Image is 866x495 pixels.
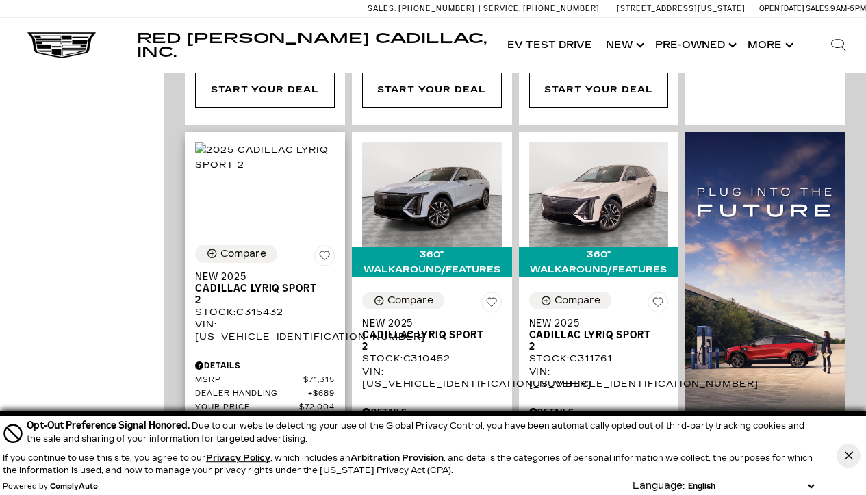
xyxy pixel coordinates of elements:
[206,453,270,463] a: Privacy Policy
[50,483,98,491] a: ComplyAuto
[195,71,335,108] div: Start Your Deal
[648,292,668,318] button: Save Vehicle
[368,5,479,12] a: Sales: [PHONE_NUMBER]
[195,142,335,173] img: 2025 Cadillac LYRIQ Sport 2
[195,318,335,343] div: VIN: [US_VEHICLE_IDENTIFICATION_NUMBER]
[633,481,685,491] div: Language:
[362,292,444,309] button: Compare Vehicle
[3,483,98,491] div: Powered by
[308,389,335,399] span: $689
[362,318,492,329] span: New 2025
[362,353,502,365] div: Stock : C310452
[195,359,335,372] div: Pricing Details - New 2025 Cadillac LYRIQ Sport 2
[741,18,798,73] button: More
[195,403,335,413] a: Your Price $72,004
[195,245,277,263] button: Compare Vehicle
[195,283,324,306] span: Cadillac LYRIQ Sport 2
[351,453,444,463] strong: Arbitration Provision
[648,18,741,73] a: Pre-Owned
[617,4,746,13] a: [STREET_ADDRESS][US_STATE]
[27,420,192,431] span: Opt-Out Preference Signal Honored .
[362,366,502,390] div: VIN: [US_VEHICLE_IDENTIFICATION_NUMBER]
[195,306,335,318] div: Stock : C315432
[500,18,599,73] a: EV Test Drive
[137,30,487,60] span: Red [PERSON_NAME] Cadillac, Inc.
[195,271,324,283] span: New 2025
[362,406,502,418] div: Pricing Details - New 2025 Cadillac LYRIQ Sport 2
[544,82,652,97] div: Start Your Deal
[220,248,266,260] div: Compare
[195,375,335,385] a: MSRP $71,315
[362,329,492,353] span: Cadillac LYRIQ Sport 2
[529,318,669,353] a: New 2025Cadillac LYRIQ Sport 2
[830,4,866,13] span: 9 AM-6 PM
[599,18,648,73] a: New
[529,366,669,390] div: VIN: [US_VEHICLE_IDENTIFICATION_NUMBER]
[195,375,303,385] span: MSRP
[195,271,335,306] a: New 2025Cadillac LYRIQ Sport 2
[555,294,600,307] div: Compare
[529,318,659,329] span: New 2025
[211,82,319,97] div: Start Your Deal
[3,453,813,475] p: If you continue to use this site, you agree to our , which includes an , and details the categori...
[806,4,830,13] span: Sales:
[195,389,335,399] a: Dealer Handling $689
[195,403,299,413] span: Your Price
[529,406,669,418] div: Pricing Details - New 2025 Cadillac LYRIQ Sport 2
[519,247,679,277] div: 360° WalkAround/Features
[483,4,521,13] span: Service:
[377,82,485,97] div: Start Your Deal
[529,292,611,309] button: Compare Vehicle
[137,31,487,59] a: Red [PERSON_NAME] Cadillac, Inc.
[27,418,817,445] div: Due to our website detecting your use of the Global Privacy Control, you have been automatically ...
[529,329,659,353] span: Cadillac LYRIQ Sport 2
[27,32,96,58] img: Cadillac Dark Logo with Cadillac White Text
[352,247,512,277] div: 360° WalkAround/Features
[759,4,804,13] span: Open [DATE]
[299,403,335,413] span: $72,004
[362,71,502,108] div: Start Your Deal
[481,292,502,318] button: Save Vehicle
[303,375,335,385] span: $71,315
[837,444,861,468] button: Close Button
[195,389,308,399] span: Dealer Handling
[314,245,335,271] button: Save Vehicle
[529,142,669,247] img: 2025 Cadillac LYRIQ Sport 2
[529,353,669,365] div: Stock : C311761
[685,480,817,492] select: Language Select
[523,4,600,13] span: [PHONE_NUMBER]
[362,318,502,353] a: New 2025Cadillac LYRIQ Sport 2
[368,4,396,13] span: Sales:
[387,294,433,307] div: Compare
[529,71,669,108] div: Start Your Deal
[479,5,603,12] a: Service: [PHONE_NUMBER]
[398,4,475,13] span: [PHONE_NUMBER]
[362,142,502,247] img: 2025 Cadillac LYRIQ Sport 2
